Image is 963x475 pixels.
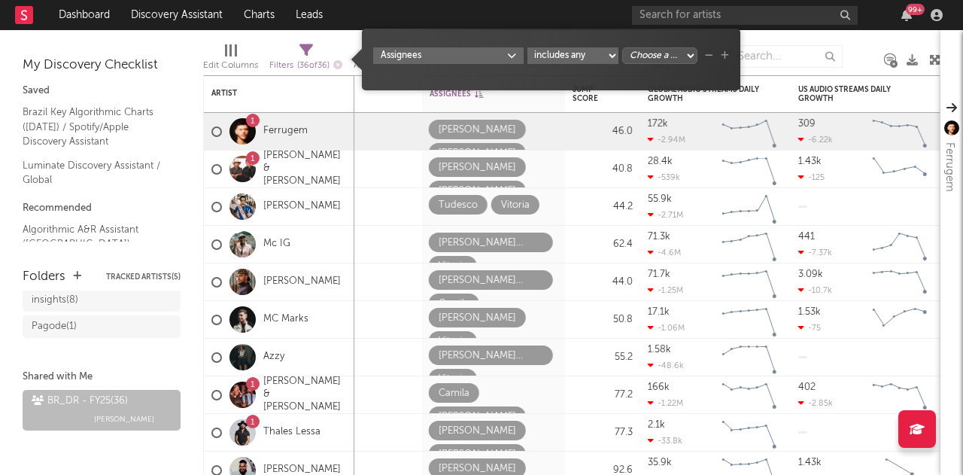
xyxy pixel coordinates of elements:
svg: Chart title [715,188,783,226]
div: 46.0 [573,123,633,141]
div: -1.06M [648,323,685,333]
div: 71.3k [648,232,670,242]
a: MC Marks [263,313,308,326]
a: Azzy [263,351,284,364]
svg: Chart title [866,376,934,414]
a: Algorithmic A&R Assistant ([GEOGRAPHIC_DATA]) [23,221,166,252]
a: [PERSON_NAME] [263,200,341,213]
div: Saved [23,82,181,100]
div: 44.2 [573,198,633,216]
svg: Chart title [866,151,934,188]
svg: Chart title [715,301,783,339]
div: Tudesco [439,196,478,215]
svg: Chart title [715,113,783,151]
div: [PERSON_NAME] [439,145,516,163]
a: [PERSON_NAME] & [PERSON_NAME] [263,376,347,414]
div: 40.8 [573,160,633,178]
div: -33.8k [648,436,682,446]
input: Search... [730,45,843,68]
div: 1.43k [798,157,822,166]
button: Tracked Artists(5) [106,273,181,281]
a: Thales Lessa [263,426,320,439]
div: Shared with Me [23,368,181,386]
div: -539k [648,172,680,182]
div: [PERSON_NAME] [PERSON_NAME] [439,347,543,365]
a: [PERSON_NAME] [263,276,341,288]
div: [PERSON_NAME] insights ( 8 ) [32,273,138,309]
a: Luminate Discovery Assistant / Global [23,157,166,188]
div: 55.9k [648,194,672,204]
div: Artist [211,89,324,98]
div: Assignees [430,90,535,99]
div: 1.53k [798,307,821,317]
div: 44.0 [573,273,633,291]
div: 1.58k [648,345,671,355]
input: Search for artists [632,6,858,25]
div: 62.4 [573,236,633,254]
svg: Chart title [715,414,783,452]
span: [PERSON_NAME] [94,410,154,428]
div: 166k [648,382,670,392]
div: Pagode ( 1 ) [32,318,77,336]
span: ( 36 of 36 ) [297,62,330,70]
div: Vitoria [439,333,467,351]
svg: Chart title [715,376,783,414]
div: 77.3 [573,424,633,442]
a: [PERSON_NAME] insights(8) [23,271,181,312]
div: Filters [269,56,342,75]
svg: Chart title [715,339,783,376]
div: Camila [439,385,469,403]
div: [PERSON_NAME] [439,446,516,464]
div: 441 [798,232,815,242]
div: -75 [798,323,821,333]
div: [PERSON_NAME] [PERSON_NAME] [439,272,543,290]
div: Global Audio Streams Daily Growth [648,85,761,103]
div: -48.6k [648,361,684,370]
div: 35.9k [648,458,672,467]
div: 28.4k [648,157,673,166]
div: -4.6M [648,248,681,257]
div: 402 [798,382,816,392]
svg: Chart title [715,226,783,263]
svg: Chart title [866,226,934,263]
div: Filters(36 of 36) [269,38,342,81]
div: Folders [23,268,65,286]
div: -7.37k [798,248,832,257]
div: [PERSON_NAME] [439,121,516,139]
div: -6.22k [798,135,833,145]
div: 99 + [906,4,925,15]
a: Brazil Key Algorithmic Charts ([DATE]) / Spotify/Apple Discovery Assistant [23,104,166,150]
div: [PERSON_NAME] [439,422,516,440]
div: Edit Columns [203,56,258,75]
div: 17.1k [648,307,670,317]
div: Vitoria [439,257,467,276]
svg: Chart title [866,113,934,151]
div: Recommended [23,199,181,218]
div: Edit Columns [203,38,258,81]
div: [PERSON_NAME] [439,182,516,200]
div: Ferrugem [940,142,958,192]
button: 99+ [901,9,912,21]
div: 50.8 [573,311,633,329]
svg: Chart title [866,301,934,339]
div: -2.94M [648,135,685,145]
div: -1.25M [648,285,683,295]
div: Vitoria [501,196,530,215]
div: -2.85k [798,398,833,408]
svg: Chart title [866,263,934,301]
div: -10.7k [798,285,832,295]
div: [PERSON_NAME] [439,408,516,426]
a: [PERSON_NAME] & [PERSON_NAME] [263,150,347,188]
div: 309 [798,119,816,129]
a: Mc IG [263,238,290,251]
div: Vitoria [439,370,467,388]
svg: Chart title [715,263,783,301]
svg: Chart title [715,151,783,188]
div: US Audio Streams Daily Growth [798,85,911,103]
div: My Discovery Checklist [23,56,181,75]
div: 71.7k [648,269,670,279]
div: 172k [648,119,668,129]
div: A&R Pipeline [354,38,406,81]
div: Camila [439,295,469,313]
div: Assignees [381,49,507,62]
